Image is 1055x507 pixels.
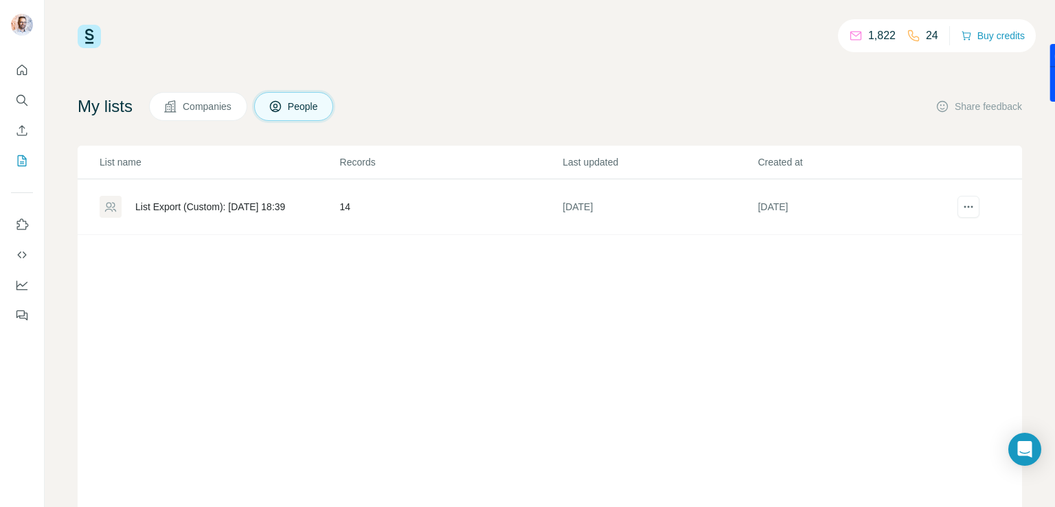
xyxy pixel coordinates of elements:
[100,155,339,169] p: List name
[11,243,33,267] button: Use Surfe API
[339,179,563,235] td: 14
[562,179,757,235] td: [DATE]
[758,155,951,169] p: Created at
[11,148,33,173] button: My lists
[340,155,562,169] p: Records
[757,179,952,235] td: [DATE]
[1008,433,1041,466] div: Open Intercom Messenger
[78,25,101,48] img: Surfe Logo
[135,200,285,214] div: List Export (Custom): [DATE] 18:39
[961,26,1025,45] button: Buy credits
[11,212,33,237] button: Use Surfe on LinkedIn
[926,27,938,44] p: 24
[11,88,33,113] button: Search
[11,118,33,143] button: Enrich CSV
[935,100,1022,113] button: Share feedback
[288,100,319,113] span: People
[563,155,756,169] p: Last updated
[11,273,33,297] button: Dashboard
[183,100,233,113] span: Companies
[78,95,133,117] h4: My lists
[868,27,896,44] p: 1,822
[11,14,33,36] img: Avatar
[957,196,979,218] button: actions
[11,303,33,328] button: Feedback
[11,58,33,82] button: Quick start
